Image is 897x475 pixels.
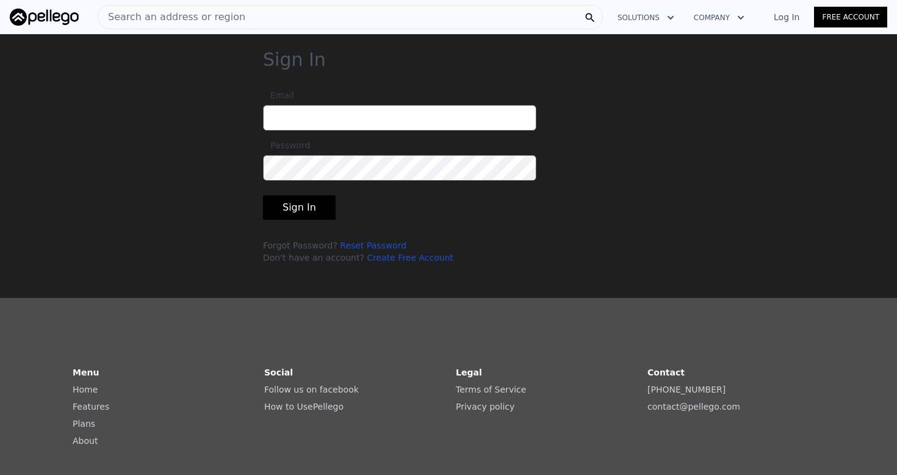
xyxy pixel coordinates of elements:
[367,253,453,263] a: Create Free Account
[456,368,482,377] strong: Legal
[10,9,79,26] img: Pellego
[263,155,536,181] input: Password
[647,368,685,377] strong: Contact
[263,140,310,150] span: Password
[263,49,634,71] h3: Sign In
[608,7,684,29] button: Solutions
[263,239,536,264] div: Forgot Password? Don't have an account?
[263,105,536,131] input: Email
[73,402,109,412] a: Features
[73,419,95,429] a: Plans
[264,385,359,394] a: Follow us on facebook
[456,402,514,412] a: Privacy policy
[647,402,740,412] a: contact@pellego.com
[263,195,336,220] button: Sign In
[263,90,294,100] span: Email
[73,436,98,446] a: About
[340,241,406,250] a: Reset Password
[759,11,814,23] a: Log In
[684,7,754,29] button: Company
[98,10,245,24] span: Search an address or region
[647,385,726,394] a: [PHONE_NUMBER]
[814,7,887,27] a: Free Account
[456,385,526,394] a: Terms of Service
[73,385,98,394] a: Home
[73,368,99,377] strong: Menu
[264,402,344,412] a: How to UsePellego
[264,368,293,377] strong: Social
